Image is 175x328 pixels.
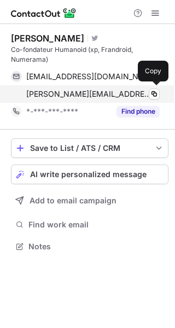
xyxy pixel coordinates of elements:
[11,7,77,20] img: ContactOut v5.3.10
[11,239,168,254] button: Notes
[11,217,168,232] button: Find work email
[28,242,164,251] span: Notes
[116,106,160,117] button: Reveal Button
[26,89,151,99] span: [PERSON_NAME][EMAIL_ADDRESS][DOMAIN_NAME]
[11,33,84,44] div: [PERSON_NAME]
[30,170,147,179] span: AI write personalized message
[26,72,151,81] span: [EMAIL_ADDRESS][DOMAIN_NAME]
[11,138,168,158] button: save-profile-one-click
[30,144,149,153] div: Save to List / ATS / CRM
[11,45,168,65] div: Co-fondateur Humanoid (xp, Frandroid, Numerama)
[30,196,116,205] span: Add to email campaign
[11,191,168,210] button: Add to email campaign
[11,165,168,184] button: AI write personalized message
[28,220,164,230] span: Find work email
